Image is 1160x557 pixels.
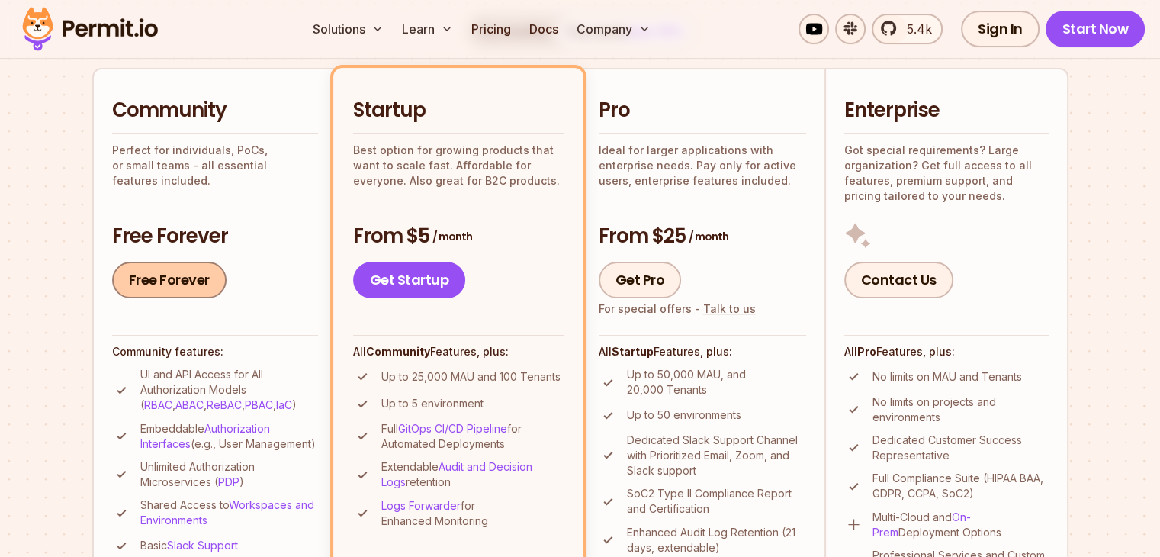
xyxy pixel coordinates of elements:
[599,262,682,298] a: Get Pro
[844,344,1049,359] h4: All Features, plus:
[844,97,1049,124] h2: Enterprise
[276,398,292,411] a: IaC
[218,475,239,488] a: PDP
[627,367,806,398] p: Up to 50,000 MAU, and 20,000 Tenants
[353,262,466,298] a: Get Startup
[381,460,532,488] a: Audit and Decision Logs
[112,262,227,298] a: Free Forever
[627,525,806,555] p: Enhanced Audit Log Retention (21 days, extendable)
[872,510,971,539] a: On-Prem
[366,345,430,358] strong: Community
[245,398,273,411] a: PBAC
[207,398,242,411] a: ReBAC
[353,344,564,359] h4: All Features, plus:
[140,421,318,452] p: Embeddable (e.g., User Management)
[872,471,1049,501] p: Full Compliance Suite (HIPAA BAA, GDPR, CCPA, SoC2)
[140,367,318,413] p: UI and API Access for All Authorization Models ( , , , , )
[872,14,943,44] a: 5.4k
[872,510,1049,540] p: Multi-Cloud and Deployment Options
[15,3,165,55] img: Permit logo
[353,143,564,188] p: Best option for growing products that want to scale fast. Affordable for everyone. Also great for...
[140,459,318,490] p: Unlimited Authorization Microservices ( )
[844,262,953,298] a: Contact Us
[140,538,238,553] p: Basic
[857,345,876,358] strong: Pro
[307,14,390,44] button: Solutions
[523,14,564,44] a: Docs
[175,398,204,411] a: ABAC
[381,396,484,411] p: Up to 5 environment
[570,14,657,44] button: Company
[140,422,270,450] a: Authorization Interfaces
[140,497,318,528] p: Shared Access to
[872,369,1022,385] p: No limits on MAU and Tenants
[599,143,806,188] p: Ideal for larger applications with enterprise needs. Pay only for active users, enterprise featur...
[703,302,756,315] a: Talk to us
[689,229,728,244] span: / month
[167,539,238,552] a: Slack Support
[112,223,318,250] h3: Free Forever
[599,97,806,124] h2: Pro
[353,97,564,124] h2: Startup
[398,422,507,435] a: GitOps CI/CD Pipeline
[432,229,472,244] span: / month
[465,14,517,44] a: Pricing
[112,97,318,124] h2: Community
[381,459,564,490] p: Extendable retention
[844,143,1049,204] p: Got special requirements? Large organization? Get full access to all features, premium support, a...
[112,143,318,188] p: Perfect for individuals, PoCs, or small teams - all essential features included.
[144,398,172,411] a: RBAC
[381,498,564,529] p: for Enhanced Monitoring
[599,223,806,250] h3: From $25
[627,433,806,478] p: Dedicated Slack Support Channel with Prioritized Email, Zoom, and Slack support
[381,369,561,385] p: Up to 25,000 MAU and 100 Tenants
[353,223,564,250] h3: From $5
[612,345,654,358] strong: Startup
[627,486,806,517] p: SoC2 Type II Compliance Report and Certification
[961,11,1040,47] a: Sign In
[112,344,318,359] h4: Community features:
[396,14,459,44] button: Learn
[381,499,461,512] a: Logs Forwarder
[599,344,806,359] h4: All Features, plus:
[872,394,1049,425] p: No limits on projects and environments
[381,421,564,452] p: Full for Automated Deployments
[898,20,932,38] span: 5.4k
[627,407,741,423] p: Up to 50 environments
[1046,11,1146,47] a: Start Now
[599,301,756,317] div: For special offers -
[872,433,1049,463] p: Dedicated Customer Success Representative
